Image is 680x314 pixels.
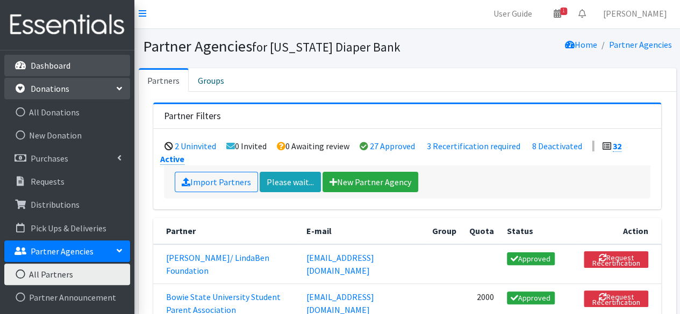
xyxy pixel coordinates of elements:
a: Purchases [4,148,130,169]
a: Please wait... [260,172,321,192]
a: [EMAIL_ADDRESS][DOMAIN_NAME] [306,252,374,276]
button: Request Recertification [584,290,648,307]
span: Approved [507,252,555,265]
a: New Partner Agency [323,172,418,192]
a: Home [565,39,597,50]
h3: Partner Filters [164,111,221,122]
a: 2 Uninvited [175,141,216,151]
th: Group [426,218,463,244]
th: Quota [463,218,500,244]
p: Requests [31,176,65,187]
a: Pick Ups & Deliveries [4,217,130,239]
th: Action [577,218,661,244]
li: 0 Awaiting review [277,141,349,151]
span: 1 [560,8,567,15]
a: All Donations [4,101,130,123]
a: 32 Active [160,141,621,165]
span: Approved [507,291,555,304]
a: Partner Agencies [4,240,130,262]
p: Purchases [31,153,68,164]
a: [PERSON_NAME]/ LindaBen Foundation [166,252,269,276]
small: for [US_STATE] Diaper Bank [252,39,400,55]
p: Pick Ups & Deliveries [31,223,106,233]
a: Requests [4,171,130,192]
a: Partner Announcement [4,287,130,308]
a: Import Partners [175,172,258,192]
a: User Guide [485,3,541,24]
a: 3 Recertification required [427,141,520,151]
button: Request Recertification [584,251,648,268]
a: Donations [4,78,130,99]
img: HumanEssentials [4,7,130,43]
a: 8 Deactivated [532,141,582,151]
li: 0 Invited [226,141,267,151]
a: [PERSON_NAME] [595,3,676,24]
a: Distributions [4,194,130,215]
p: Donations [31,83,69,94]
h1: Partner Agencies [143,37,404,56]
a: 27 Approved [370,141,415,151]
a: Partners [139,68,189,92]
a: Groups [189,68,233,92]
a: Partner Agencies [609,39,672,50]
a: All Partners [4,264,130,285]
a: Dashboard [4,55,130,76]
p: Partner Agencies [31,246,94,257]
th: Status [500,218,577,244]
th: Partner [153,218,300,244]
p: Distributions [31,199,80,210]
a: 1 [545,3,570,24]
a: New Donation [4,125,130,146]
p: Dashboard [31,60,70,71]
th: E-mail [300,218,426,244]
